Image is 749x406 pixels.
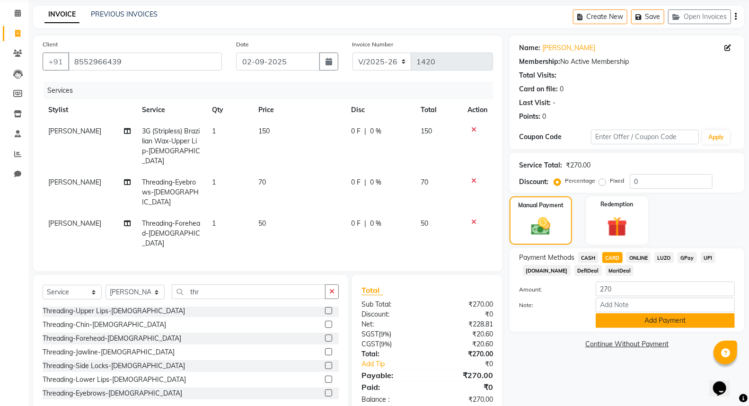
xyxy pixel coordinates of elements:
button: Open Invoices [668,9,731,24]
label: Fixed [610,177,624,185]
span: [DOMAIN_NAME] [523,265,571,276]
img: _gift.svg [601,214,634,239]
div: Threading-Eyebrows-[DEMOGRAPHIC_DATA] [43,388,182,398]
div: Threading-Lower Lips-[DEMOGRAPHIC_DATA] [43,375,186,385]
div: Net: [354,319,427,329]
span: | [364,219,366,229]
iframe: chat widget [709,368,740,397]
div: Total Visits: [519,71,556,80]
span: 0 % [370,177,381,187]
input: Amount [596,282,735,296]
div: Last Visit: [519,98,551,108]
div: Discount: [354,309,427,319]
div: Threading-Jawline-[DEMOGRAPHIC_DATA] [43,347,175,357]
span: 1 [212,219,216,228]
div: ₹270.00 [566,160,590,170]
th: Action [462,99,493,121]
div: Coupon Code [519,132,591,142]
th: Stylist [43,99,136,121]
button: Save [631,9,664,24]
th: Disc [345,99,415,121]
a: PREVIOUS INVOICES [91,10,158,18]
label: Amount: [512,285,589,294]
input: Enter Offer / Coupon Code [591,130,699,144]
div: ₹0 [440,359,500,369]
div: ₹270.00 [427,395,500,405]
span: [PERSON_NAME] [48,127,101,135]
label: Redemption [601,200,634,209]
input: Search by Name/Mobile/Email/Code [68,53,222,71]
img: _cash.svg [525,215,556,238]
div: Card on file: [519,84,558,94]
div: No Active Membership [519,57,735,67]
a: [PERSON_NAME] [542,43,595,53]
span: 9% [381,340,390,348]
span: ONLINE [626,252,651,263]
div: Total: [354,349,427,359]
div: Balance : [354,395,427,405]
button: Apply [703,130,730,144]
span: [PERSON_NAME] [48,178,101,186]
th: Total [415,99,462,121]
span: GPay [678,252,697,263]
div: Paid: [354,381,427,393]
span: 0 % [370,219,381,229]
span: 150 [258,127,270,135]
span: 0 F [351,126,361,136]
div: - [553,98,555,108]
span: LUZO [654,252,674,263]
span: Threading-Eyebrows-[DEMOGRAPHIC_DATA] [142,178,199,206]
span: 9% [380,330,389,338]
div: Service Total: [519,160,562,170]
span: 0 F [351,177,361,187]
span: 70 [258,178,266,186]
input: Search or Scan [172,284,326,299]
span: SGST [361,330,379,338]
label: Percentage [565,177,595,185]
th: Qty [206,99,253,121]
label: Invoice Number [352,40,394,49]
span: UPI [701,252,715,263]
div: ₹20.60 [427,329,500,339]
div: ₹20.60 [427,339,500,349]
div: ₹270.00 [427,370,500,381]
div: Services [44,82,500,99]
span: Threading-Forehead-[DEMOGRAPHIC_DATA] [142,219,200,247]
span: Total [361,285,383,295]
div: Threading-Forehead-[DEMOGRAPHIC_DATA] [43,334,181,344]
div: Threading-Side Locks-[DEMOGRAPHIC_DATA] [43,361,185,371]
div: Payable: [354,370,427,381]
span: MariDeal [606,265,634,276]
a: INVOICE [44,6,79,23]
button: +91 [43,53,69,71]
a: Continue Without Payment [511,339,742,349]
span: | [364,126,366,136]
label: Date [236,40,249,49]
button: Create New [573,9,627,24]
span: | [364,177,366,187]
a: Add Tip [354,359,439,369]
div: ₹270.00 [427,349,500,359]
div: Threading-Chin-[DEMOGRAPHIC_DATA] [43,320,166,330]
span: 1 [212,178,216,186]
th: Service [136,99,206,121]
span: DefiDeal [574,265,602,276]
span: 70 [421,178,428,186]
span: 0 F [351,219,361,229]
div: Membership: [519,57,560,67]
button: Add Payment [596,313,735,328]
span: [PERSON_NAME] [48,219,101,228]
div: Discount: [519,177,548,187]
span: 3G (Stripless) Brazilian Wax-Upper Lip-[DEMOGRAPHIC_DATA] [142,127,200,165]
div: Name: [519,43,540,53]
div: Sub Total: [354,300,427,309]
span: 1 [212,127,216,135]
input: Add Note [596,298,735,312]
span: CARD [602,252,623,263]
span: CASH [578,252,599,263]
label: Manual Payment [518,201,564,210]
th: Price [253,99,345,121]
label: Note: [512,301,589,309]
span: CGST [361,340,379,348]
span: 50 [258,219,266,228]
